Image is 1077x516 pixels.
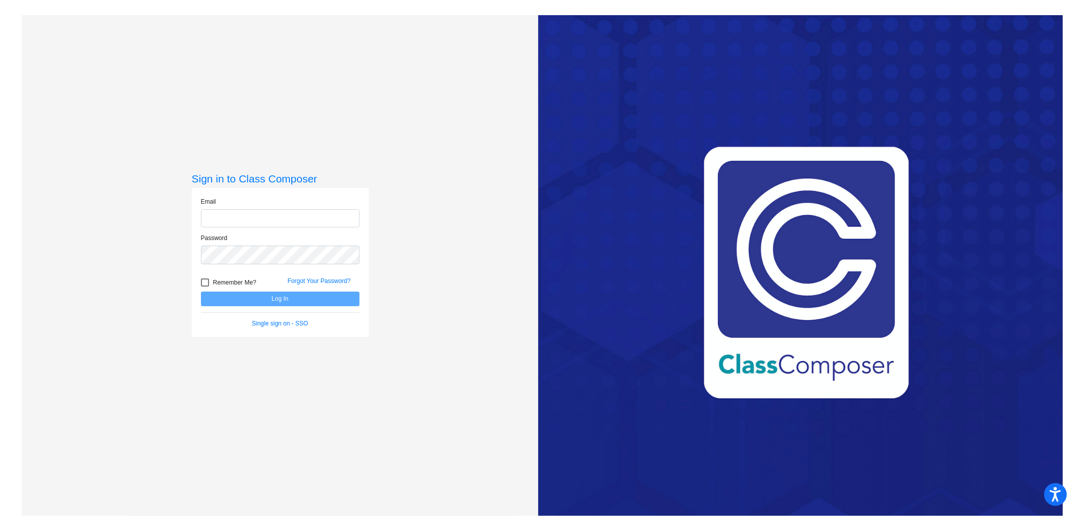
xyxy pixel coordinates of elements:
button: Log In [201,292,360,306]
span: Remember Me? [213,276,257,289]
label: Password [201,233,228,243]
a: Single sign on - SSO [252,320,308,327]
label: Email [201,197,216,206]
a: Forgot Your Password? [288,277,351,285]
h3: Sign in to Class Composer [192,172,369,185]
